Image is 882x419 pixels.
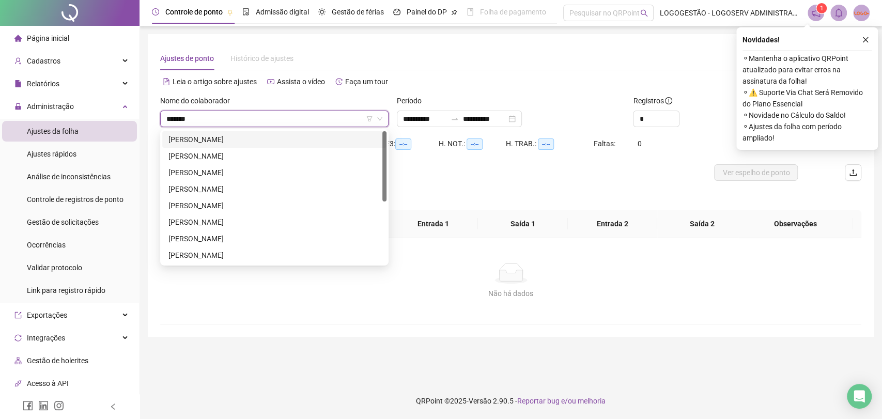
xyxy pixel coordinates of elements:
[742,87,872,110] span: ⚬ ⚠️ Suporte Via Chat Será Removido do Plano Essencial
[451,115,459,123] span: swap-right
[517,397,606,405] span: Reportar bug e/ou melhoria
[862,36,869,43] span: close
[811,8,821,18] span: notification
[849,168,857,177] span: upload
[14,35,22,42] span: home
[742,121,872,144] span: ⚬ Ajustes da folha com período ampliado!
[140,383,882,419] footer: QRPoint © 2025 - 2.90.5 -
[478,210,568,238] th: Saída 1
[27,57,60,65] span: Cadastros
[152,8,159,15] span: clock-circle
[640,9,648,17] span: search
[162,230,386,247] div: JOSE ROBERTO SANTOS DA SILVA
[168,216,380,228] div: [PERSON_NAME]
[335,78,343,85] span: history
[160,95,237,106] label: Nome do colaborador
[168,167,380,178] div: [PERSON_NAME]
[345,77,388,86] span: Faça um tour
[242,8,250,15] span: file-done
[393,8,400,15] span: dashboard
[742,53,872,87] span: ⚬ Mantenha o aplicativo QRPoint atualizado para evitar erros na assinatura da folha!
[407,8,447,16] span: Painel do DP
[377,116,383,122] span: down
[27,334,65,342] span: Integrações
[480,8,546,16] span: Folha de pagamento
[168,250,380,261] div: [PERSON_NAME]
[168,183,380,195] div: [PERSON_NAME]
[227,9,233,15] span: pushpin
[568,210,658,238] th: Entrada 2
[14,57,22,65] span: user-add
[163,78,170,85] span: file-text
[162,148,386,164] div: CARLOS ROBERTO SOUZA DOS SANTOS
[467,8,474,15] span: book
[168,150,380,162] div: [PERSON_NAME]
[742,110,872,121] span: ⚬ Novidade no Cálculo do Saldo!
[467,138,483,150] span: --:--
[638,139,642,148] span: 0
[380,138,439,150] div: HE 3:
[27,127,79,135] span: Ajustes da folha
[23,400,33,411] span: facebook
[834,8,843,18] span: bell
[160,54,214,63] span: Ajustes de ponto
[14,312,22,319] span: export
[27,195,123,204] span: Controle de registros de ponto
[162,197,386,214] div: JOSE ROBERTO CIRILO DE SANTOS
[230,54,293,63] span: Histórico de ajustes
[14,357,22,364] span: apartment
[660,7,801,19] span: LOGOGESTÃO - LOGOSERV ADMINISTRAÇÃO DE CONDOMINIOS
[27,80,59,88] span: Relatórios
[14,103,22,110] span: lock
[854,5,869,21] img: 2423
[168,200,380,211] div: [PERSON_NAME]
[277,77,325,86] span: Assista o vídeo
[816,3,827,13] sup: 1
[173,77,257,86] span: Leia o artigo sobre ajustes
[14,80,22,87] span: file
[27,150,76,158] span: Ajustes rápidos
[267,78,274,85] span: youtube
[256,8,309,16] span: Admissão digital
[27,311,67,319] span: Exportações
[469,397,491,405] span: Versão
[27,102,74,111] span: Administração
[165,8,223,16] span: Controle de ponto
[451,115,459,123] span: to
[27,218,99,226] span: Gestão de solicitações
[594,139,617,148] span: Faltas:
[332,8,384,16] span: Gestão de férias
[173,288,849,299] div: Não há dados
[162,214,386,230] div: JOSE ROBERTO OLIVEIRA ROHS
[738,210,853,238] th: Observações
[168,134,380,145] div: [PERSON_NAME]
[14,380,22,387] span: api
[633,95,672,106] span: Registros
[54,400,64,411] span: instagram
[168,233,380,244] div: [PERSON_NAME]
[38,400,49,411] span: linkedin
[27,263,82,272] span: Validar protocolo
[506,138,594,150] div: H. TRAB.:
[451,9,457,15] span: pushpin
[162,181,386,197] div: JAIRO ROBERTO DOS SANTOS SILVA
[162,164,386,181] div: CARLOS ROBERTO SOUZA SANTOS
[27,379,69,387] span: Acesso à API
[366,116,373,122] span: filter
[439,138,506,150] div: H. NOT.:
[388,210,478,238] th: Entrada 1
[27,173,111,181] span: Análise de inconsistências
[397,95,428,106] label: Período
[318,8,326,15] span: sun
[395,138,411,150] span: --:--
[847,384,872,409] div: Open Intercom Messenger
[27,34,69,42] span: Página inicial
[27,356,88,365] span: Gestão de holerites
[162,247,386,263] div: JOSÉ ROBERTO SANTOS DO ROSARIO
[714,164,798,181] button: Ver espelho de ponto
[742,34,780,45] span: Novidades !
[657,210,747,238] th: Saída 2
[27,241,66,249] span: Ocorrências
[538,138,554,150] span: --:--
[110,403,117,410] span: left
